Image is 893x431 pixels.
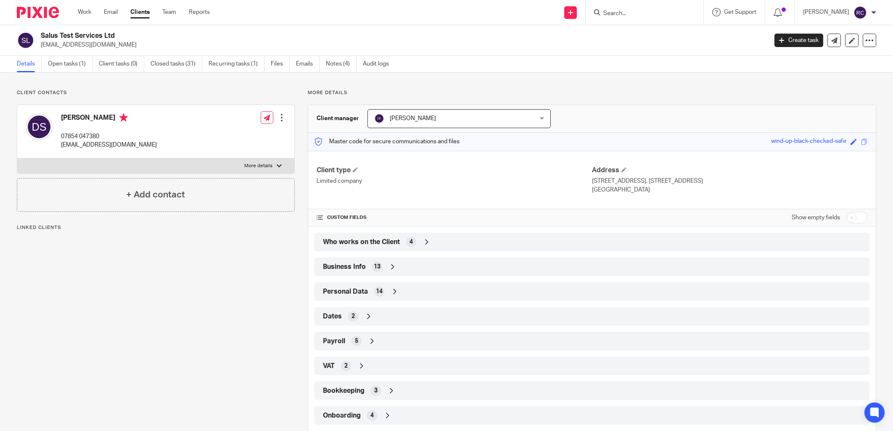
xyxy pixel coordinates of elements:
img: svg%3E [853,6,867,19]
a: Files [271,56,290,72]
span: Dates [323,312,342,321]
a: Clients [130,8,150,16]
span: Business Info [323,263,366,271]
p: Limited company [317,177,592,185]
p: More details [308,89,876,96]
a: Audit logs [363,56,395,72]
p: [EMAIL_ADDRESS][DOMAIN_NAME] [41,41,762,49]
p: Client contacts [17,89,295,96]
a: Work [78,8,91,16]
label: Show empty fields [792,213,840,222]
a: Open tasks (1) [48,56,92,72]
h4: [PERSON_NAME] [61,113,157,124]
a: Client tasks (0) [99,56,144,72]
a: Email [104,8,118,16]
h2: Salus Test Services Ltd [41,32,618,40]
span: Onboarding [323,411,361,420]
p: 07854 047380 [61,132,157,141]
a: Closed tasks (31) [151,56,202,72]
div: wind-up-black-checked-safe [771,137,846,147]
a: Recurring tasks (1) [209,56,264,72]
span: 14 [376,287,383,296]
span: Payroll [323,337,345,346]
span: 2 [351,312,355,321]
p: [STREET_ADDRESS], [STREET_ADDRESS] [592,177,867,185]
a: Details [17,56,42,72]
img: Pixie [17,7,59,18]
p: [GEOGRAPHIC_DATA] [592,186,867,194]
a: Team [162,8,176,16]
span: 2 [344,362,348,370]
a: Notes (4) [326,56,357,72]
span: Get Support [724,9,756,15]
p: Master code for secure communications and files [314,137,460,146]
span: VAT [323,362,335,371]
input: Search [602,10,678,18]
p: Linked clients [17,224,295,231]
a: Create task [774,34,823,47]
span: 5 [355,337,358,345]
p: [PERSON_NAME] [803,8,849,16]
span: Bookkeeping [323,386,365,395]
h4: + Add contact [126,188,185,201]
span: Personal Data [323,287,368,296]
i: Primary [119,113,128,122]
a: Reports [189,8,210,16]
p: More details [244,163,272,169]
img: svg%3E [374,113,384,124]
p: [EMAIL_ADDRESS][DOMAIN_NAME] [61,141,157,149]
span: 3 [374,386,378,395]
img: svg%3E [17,32,34,49]
span: Who works on the Client [323,238,400,247]
a: Emails [296,56,320,72]
span: 13 [374,263,380,271]
span: 4 [370,411,374,420]
h4: Client type [317,166,592,175]
h4: CUSTOM FIELDS [317,214,592,221]
span: [PERSON_NAME] [390,116,436,121]
img: svg%3E [26,113,53,140]
span: 4 [410,238,413,246]
h4: Address [592,166,867,175]
h3: Client manager [317,114,359,123]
